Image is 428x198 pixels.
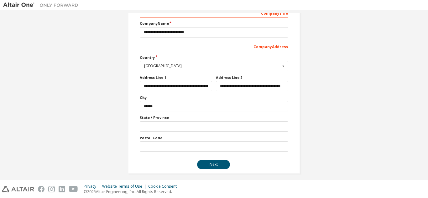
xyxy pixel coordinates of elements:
[3,2,81,8] img: Altair One
[140,41,288,51] div: Company Address
[197,160,230,169] button: Next
[140,135,288,140] label: Postal Code
[140,75,212,80] label: Address Line 1
[148,184,180,189] div: Cookie Consent
[140,95,288,100] label: City
[69,186,78,192] img: youtube.svg
[84,189,180,194] p: © 2025 Altair Engineering, Inc. All Rights Reserved.
[48,186,55,192] img: instagram.svg
[140,21,288,26] label: Company Name
[84,184,102,189] div: Privacy
[140,55,288,60] label: Country
[140,8,288,18] div: Company Info
[38,186,44,192] img: facebook.svg
[2,186,34,192] img: altair_logo.svg
[59,186,65,192] img: linkedin.svg
[140,115,288,120] label: State / Province
[216,75,288,80] label: Address Line 2
[102,184,148,189] div: Website Terms of Use
[144,64,280,68] div: [GEOGRAPHIC_DATA]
